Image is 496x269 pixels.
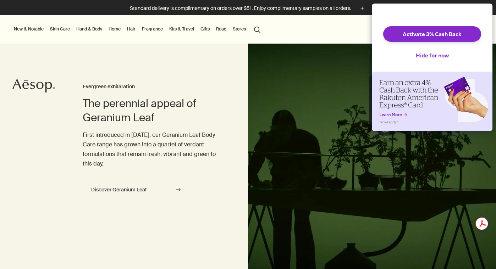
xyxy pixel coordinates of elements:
[49,25,71,33] a: Skin Care
[12,15,264,44] nav: primary
[231,25,247,33] button: Stores
[251,22,264,36] button: Open search
[12,79,55,95] a: Aesop
[126,25,137,33] a: Hair
[130,5,351,12] p: Standard delivery is complimentary on orders over $51. Enjoy complimentary samples on all orders.
[215,25,228,33] a: Read
[199,25,211,33] a: Gifts
[12,25,45,33] button: New & Notable
[12,79,55,93] svg: Aesop
[83,130,220,169] p: First introduced in [DATE], our Geranium Leaf Body Care range has grown into a quartet of verdant...
[83,83,220,91] h3: Evergreen exhilaration
[83,179,189,200] a: Discover Geranium Leaf
[75,25,104,33] a: Hand & Body
[140,25,164,33] a: Fragrance
[83,96,220,125] h2: The perennial appeal of Geranium Leaf
[168,25,195,33] a: Kits & Travel
[130,4,366,12] button: Standard delivery is complimentary on orders over $51. Enjoy complimentary samples on all orders.
[107,25,122,33] a: Home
